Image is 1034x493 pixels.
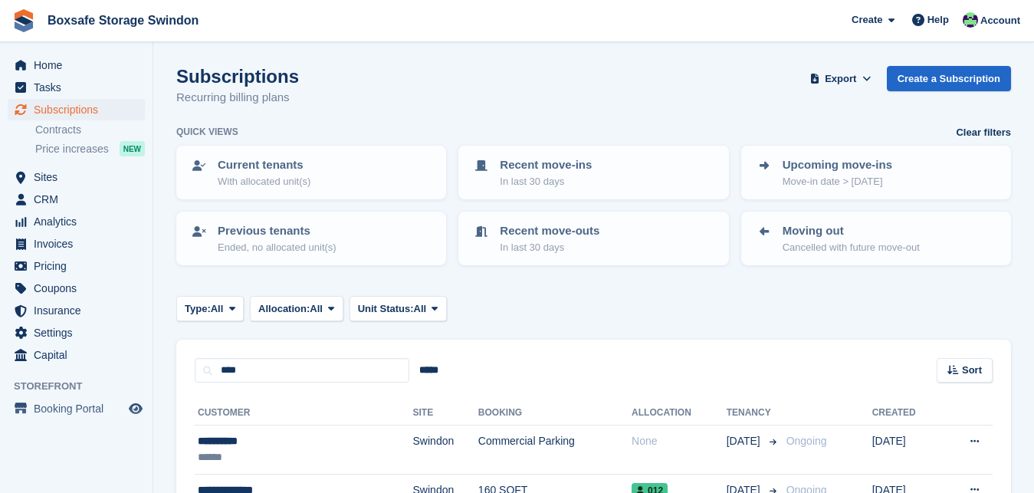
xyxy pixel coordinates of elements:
span: CRM [34,189,126,210]
button: Export [807,66,875,91]
p: Cancelled with future move-out [783,240,920,255]
a: Recent move-ins In last 30 days [460,147,727,198]
th: Created [872,401,942,426]
a: Previous tenants Ended, no allocated unit(s) [178,213,445,264]
a: Clear filters [956,125,1011,140]
a: Preview store [126,399,145,418]
span: Price increases [35,142,109,156]
a: menu [8,322,145,343]
span: All [211,301,224,317]
a: menu [8,278,145,299]
span: Sort [962,363,982,378]
a: menu [8,344,145,366]
span: Capital [34,344,126,366]
th: Site [413,401,478,426]
span: Insurance [34,300,126,321]
img: stora-icon-8386f47178a22dfd0bd8f6a31ec36ba5ce8667c1dd55bd0f319d3a0aa187defe.svg [12,9,35,32]
p: In last 30 days [500,240,599,255]
span: Unit Status: [358,301,414,317]
span: Invoices [34,233,126,255]
p: Move-in date > [DATE] [783,174,892,189]
button: Type: All [176,296,244,321]
p: With allocated unit(s) [218,174,310,189]
a: menu [8,189,145,210]
th: Booking [478,401,632,426]
a: Recent move-outs In last 30 days [460,213,727,264]
a: menu [8,211,145,232]
button: Unit Status: All [350,296,447,321]
h1: Subscriptions [176,66,299,87]
th: Allocation [632,401,727,426]
p: Recent move-outs [500,222,599,240]
span: Home [34,54,126,76]
a: menu [8,54,145,76]
span: Tasks [34,77,126,98]
a: Boxsafe Storage Swindon [41,8,205,33]
a: menu [8,233,145,255]
a: Price increases NEW [35,140,145,157]
img: Kim Virabi [963,12,978,28]
p: Recent move-ins [500,156,592,174]
span: Export [825,71,856,87]
a: Current tenants With allocated unit(s) [178,147,445,198]
td: [DATE] [872,426,942,475]
p: Recurring billing plans [176,89,299,107]
a: Upcoming move-ins Move-in date > [DATE] [743,147,1009,198]
span: Settings [34,322,126,343]
p: Current tenants [218,156,310,174]
div: NEW [120,141,145,156]
a: menu [8,255,145,277]
span: All [414,301,427,317]
td: Swindon [413,426,478,475]
span: Booking Portal [34,398,126,419]
a: Contracts [35,123,145,137]
span: All [310,301,323,317]
span: Allocation: [258,301,310,317]
button: Allocation: All [250,296,343,321]
span: Coupons [34,278,126,299]
span: Type: [185,301,211,317]
a: menu [8,398,145,419]
span: Ongoing [786,435,827,447]
span: Account [980,13,1020,28]
p: Ended, no allocated unit(s) [218,240,336,255]
a: menu [8,77,145,98]
a: menu [8,166,145,188]
a: Create a Subscription [887,66,1011,91]
th: Tenancy [727,401,780,426]
td: Commercial Parking [478,426,632,475]
a: menu [8,99,145,120]
a: Moving out Cancelled with future move-out [743,213,1009,264]
span: Storefront [14,379,153,394]
span: Subscriptions [34,99,126,120]
span: [DATE] [727,433,763,449]
p: Moving out [783,222,920,240]
span: Help [927,12,949,28]
th: Customer [195,401,413,426]
span: Analytics [34,211,126,232]
p: Previous tenants [218,222,336,240]
p: Upcoming move-ins [783,156,892,174]
span: Sites [34,166,126,188]
span: Create [852,12,882,28]
span: Pricing [34,255,126,277]
div: None [632,433,727,449]
h6: Quick views [176,125,238,139]
p: In last 30 days [500,174,592,189]
a: menu [8,300,145,321]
